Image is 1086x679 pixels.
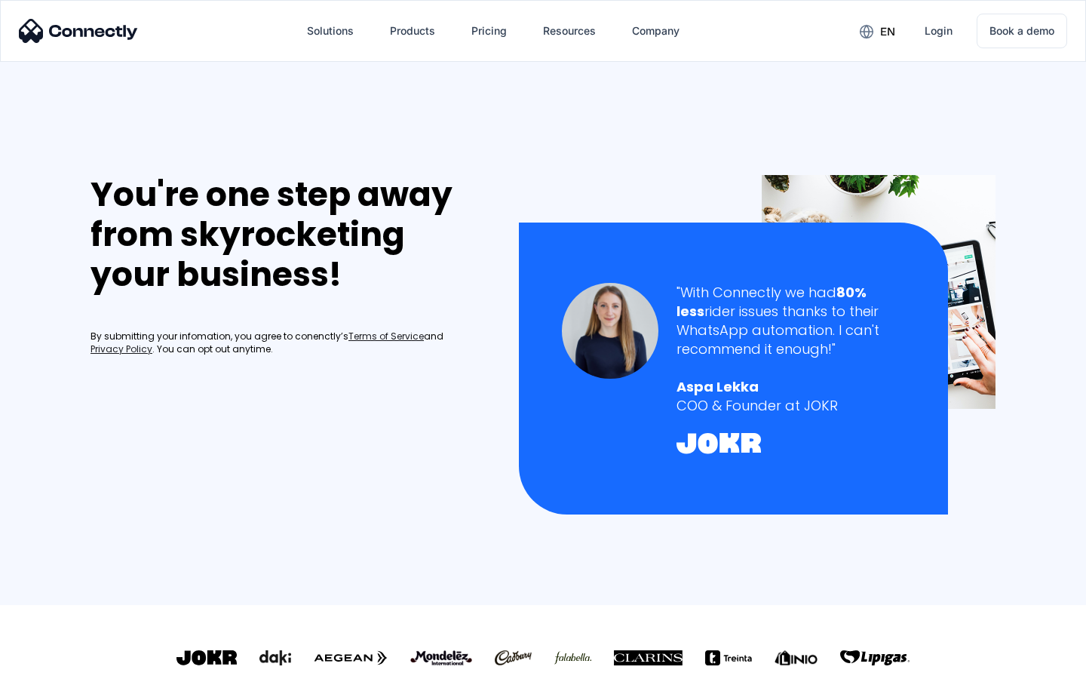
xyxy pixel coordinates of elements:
strong: 80% less [676,283,867,321]
div: en [880,21,895,42]
div: Company [632,20,680,41]
div: By submitting your infomation, you agree to conenctly’s and . You can opt out anytime. [90,330,487,356]
div: Resources [543,20,596,41]
div: Pricing [471,20,507,41]
a: Pricing [459,13,519,49]
a: Book a demo [977,14,1067,48]
a: Privacy Policy [90,343,152,356]
div: You're one step away from skyrocketing your business! [90,175,487,294]
strong: Aspa Lekka [676,377,759,396]
div: COO & Founder at JOKR [676,396,905,415]
ul: Language list [30,653,90,674]
div: Login [925,20,953,41]
div: Products [390,20,435,41]
a: Terms of Service [348,330,424,343]
a: Login [913,13,965,49]
div: "With Connectly we had rider issues thanks to their WhatsApp automation. I can't recommend it eno... [676,283,905,359]
img: Connectly Logo [19,19,138,43]
div: Solutions [307,20,354,41]
aside: Language selected: English [15,653,90,674]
